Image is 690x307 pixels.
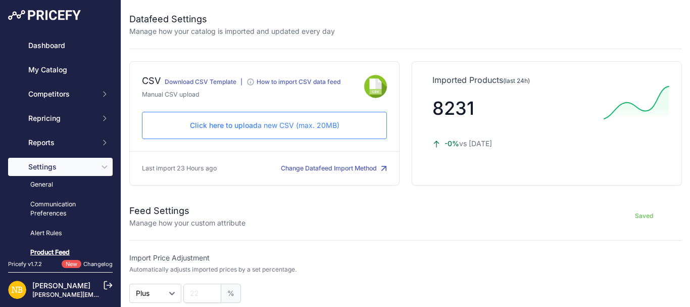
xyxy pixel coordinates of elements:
span: 8231 [432,97,474,119]
p: Manage how your custom attribute [129,218,245,228]
button: Saved [606,208,682,224]
a: Communication Preferences [8,196,113,223]
a: My Catalog [8,61,113,79]
span: New [62,260,81,269]
span: Settings [28,162,94,172]
a: Dashboard [8,36,113,55]
span: -0% [445,139,459,148]
a: Download CSV Template [165,78,236,85]
a: [PERSON_NAME] [32,281,90,290]
a: How to import CSV data feed [247,80,340,87]
span: Reports [28,138,94,148]
button: Repricing [8,109,113,127]
h2: Feed Settings [129,204,245,218]
a: Changelog [83,260,113,268]
h2: Datafeed Settings [129,12,335,26]
div: How to import CSV data feed [257,78,340,86]
span: Competitors [28,89,94,99]
span: Click here to upload [190,121,258,129]
button: Competitors [8,85,113,103]
button: Settings [8,158,113,176]
p: Last import 23 Hours ago [142,164,217,173]
div: CSV [142,74,161,90]
img: Pricefy Logo [8,10,81,20]
button: Reports [8,134,113,152]
button: Change Datafeed Import Method [281,164,387,173]
div: Pricefy v1.7.2 [8,260,42,269]
a: [PERSON_NAME][EMAIL_ADDRESS][DOMAIN_NAME] [32,291,188,298]
input: 22 [183,284,221,303]
span: % [221,284,241,303]
a: General [8,176,113,194]
div: | [240,78,242,90]
label: Import Price Adjustment [129,253,403,263]
span: (last 24h) [503,77,530,84]
a: Alert Rules [8,225,113,242]
p: Imported Products [432,74,661,86]
span: Repricing [28,113,94,123]
p: Manual CSV upload [142,90,364,100]
p: Manage how your catalog is imported and updated every day [129,26,335,36]
a: Product Feed [8,244,113,261]
p: vs [DATE] [432,139,596,149]
p: Automatically adjusts imported prices by a set percentage. [129,266,297,274]
p: a new CSV (max. 20MB) [151,120,378,130]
